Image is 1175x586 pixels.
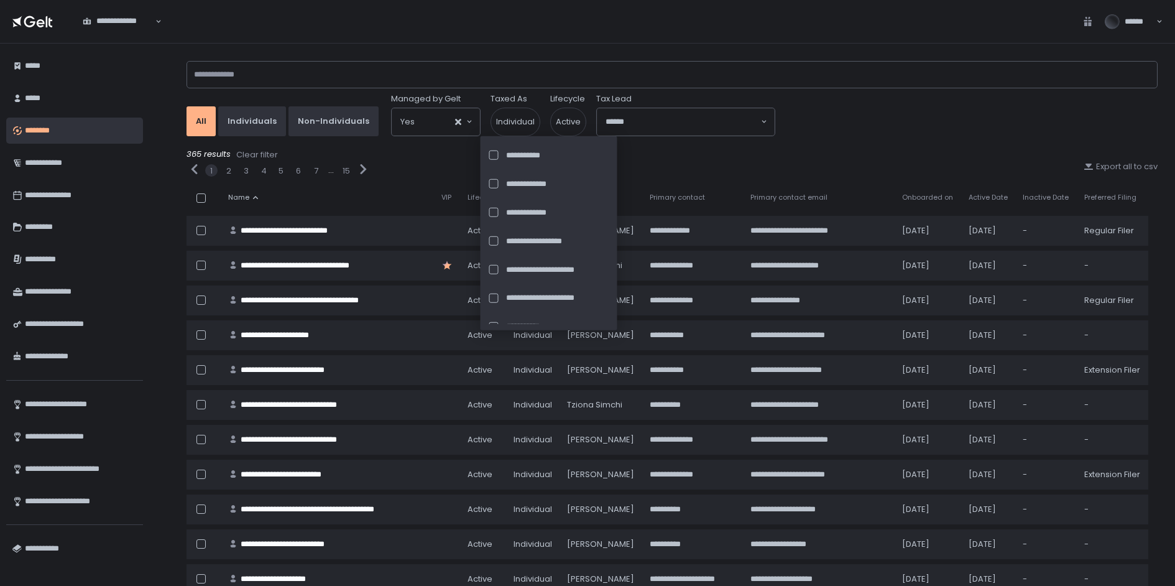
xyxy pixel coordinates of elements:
span: active [550,108,586,136]
div: - [1023,260,1069,271]
input: Search for option [415,116,454,128]
label: Lifecycle [550,93,585,105]
div: Extension Filer [1084,365,1141,376]
div: 4 [261,165,267,177]
div: Individual [514,504,553,515]
button: Export all to csv [1084,161,1158,172]
div: Extension Filer [1084,469,1141,480]
span: Primary contact [650,193,705,202]
span: Active Date [969,193,1008,202]
div: Regular Filer [1084,225,1141,236]
div: All [196,116,206,127]
div: 365 results [187,149,1158,161]
span: VIP [441,193,451,202]
div: [PERSON_NAME] [567,330,635,341]
span: active [468,295,492,306]
div: Search for option [392,108,480,136]
div: [DATE] [969,295,1008,306]
div: Individual [514,469,553,480]
div: - [1023,295,1069,306]
div: [PERSON_NAME] [567,539,635,550]
div: [DATE] [969,225,1008,236]
div: [DATE] [902,399,954,411]
div: - [1023,539,1069,550]
div: - [1023,225,1069,236]
div: - [1023,399,1069,411]
div: [DATE] [969,434,1008,445]
div: - [1084,399,1141,411]
button: Non-Individuals [288,106,379,136]
div: [DATE] [902,260,954,271]
span: Tax Lead [596,93,632,105]
button: Clear Selected [455,119,461,125]
div: [DATE] [969,504,1008,515]
div: [DATE] [969,365,1008,376]
button: All [187,106,216,136]
div: 2 [226,165,231,177]
span: Onboarded on [902,193,953,202]
div: - [1084,504,1141,515]
div: [DATE] [969,330,1008,341]
div: - [1023,365,1069,376]
span: Preferred Filing [1084,193,1136,202]
div: [PERSON_NAME] [567,434,635,445]
span: Inactive Date [1023,193,1069,202]
div: Individual [514,434,553,445]
div: [PERSON_NAME] [567,574,635,585]
div: - [1023,574,1069,585]
div: [DATE] [902,469,954,480]
div: [DATE] [902,365,954,376]
div: [PERSON_NAME] [567,504,635,515]
div: [DATE] [902,539,954,550]
div: [PERSON_NAME] [567,365,635,376]
span: active [468,434,492,445]
span: Name [228,193,249,202]
div: [DATE] [902,330,954,341]
span: Individual [491,108,540,136]
span: active [468,225,492,236]
div: Individual [514,330,553,341]
div: [DATE] [969,574,1008,585]
span: active [468,399,492,411]
div: [DATE] [902,574,954,585]
div: [DATE] [969,539,1008,550]
span: active [468,365,492,376]
div: - [1084,330,1141,341]
div: - [1023,434,1069,445]
span: active [468,574,492,585]
div: Tziona Simchi [567,399,635,411]
button: 1 [210,165,213,177]
span: Managed by Gelt [391,93,461,105]
div: - [1084,539,1141,550]
button: Individuals [218,106,286,136]
button: Clear filter [236,149,279,161]
div: Individual [514,574,553,585]
button: 3 [244,165,249,177]
div: [DATE] [902,504,954,515]
button: 5 [279,165,283,177]
div: Regular Filer [1084,295,1141,306]
span: Lifecycle [468,193,498,202]
input: Search for option [83,27,154,39]
div: - [1084,434,1141,445]
label: Taxed As [491,93,527,105]
div: [DATE] [902,295,954,306]
div: Search for option [597,108,775,136]
div: [DATE] [969,260,1008,271]
div: [DATE] [969,399,1008,411]
div: Individual [514,539,553,550]
div: Individual [514,399,553,411]
button: 15 [343,165,350,177]
div: Clear filter [236,149,278,160]
button: 6 [296,165,301,177]
div: [DATE] [902,434,954,445]
button: 7 [314,165,318,177]
span: active [468,539,492,550]
div: - [1084,260,1141,271]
